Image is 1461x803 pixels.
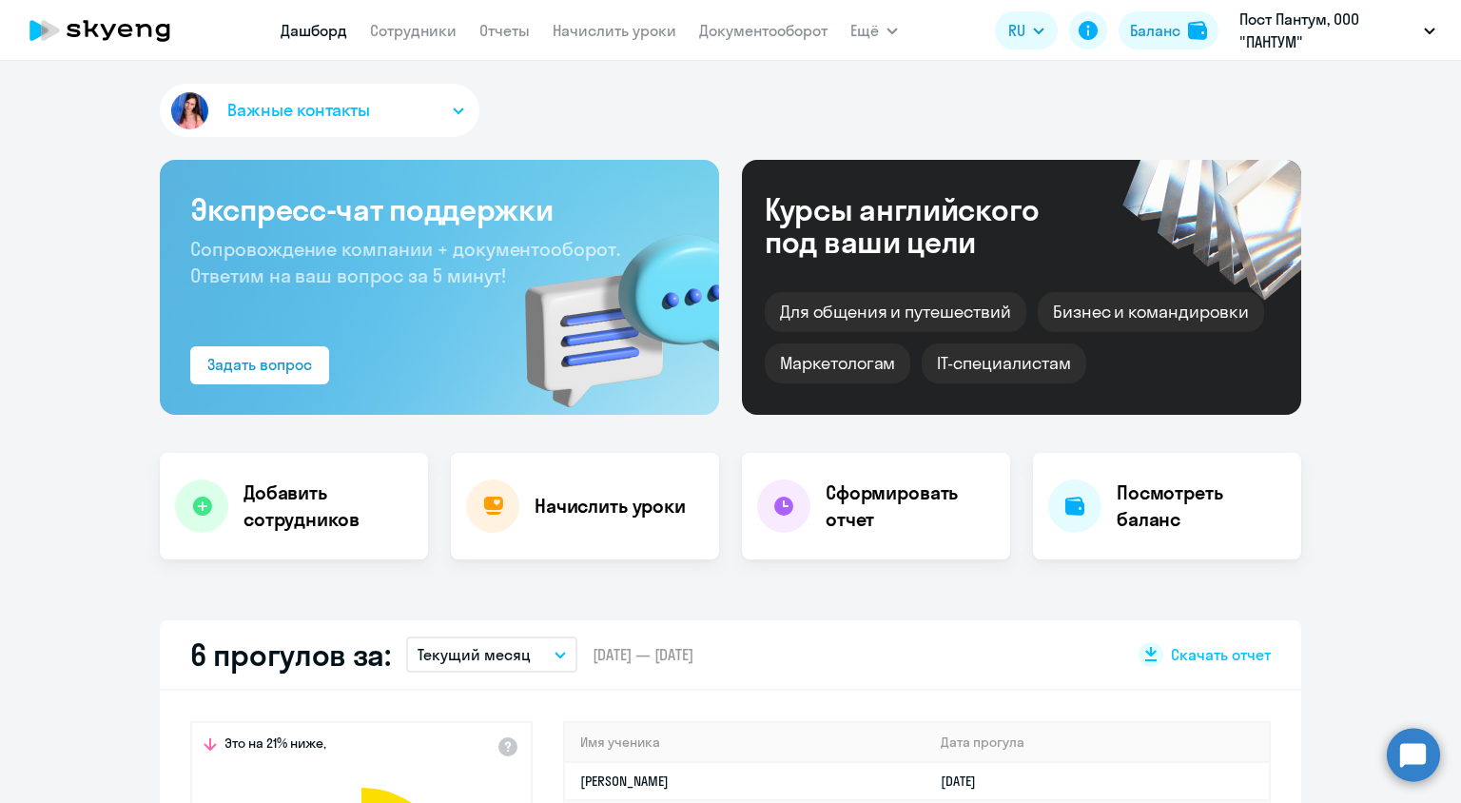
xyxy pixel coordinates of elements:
[850,11,898,49] button: Ещё
[1130,19,1180,42] div: Баланс
[925,723,1269,762] th: Дата прогула
[922,343,1085,383] div: IT-специалистам
[1230,8,1445,53] button: Пост Пантум, ООО "ПАНТУМ"
[593,644,693,665] span: [DATE] — [DATE]
[418,643,531,666] p: Текущий месяц
[207,353,312,376] div: Задать вопрос
[224,734,326,757] span: Это на 21% ниже,
[765,193,1090,258] div: Курсы английского под ваши цели
[281,21,347,40] a: Дашборд
[1008,19,1025,42] span: RU
[699,21,828,40] a: Документооборот
[190,190,689,228] h3: Экспресс-чат поддержки
[497,201,719,415] img: bg-img
[190,636,391,674] h2: 6 прогулов за:
[765,292,1026,332] div: Для общения и путешествий
[850,19,879,42] span: Ещё
[1171,644,1271,665] span: Скачать отчет
[227,98,370,123] span: Важные контакты
[1188,21,1207,40] img: balance
[406,637,577,673] button: Текущий месяц
[765,343,910,383] div: Маркетологам
[553,21,676,40] a: Начислить уроки
[160,84,479,137] button: Важные контакты
[370,21,457,40] a: Сотрудники
[479,21,530,40] a: Отчеты
[580,773,669,790] a: [PERSON_NAME]
[167,88,212,133] img: avatar
[1239,8,1416,53] p: Пост Пантум, ООО "ПАНТУМ"
[190,346,329,384] button: Задать вопрос
[1119,11,1218,49] button: Балансbalance
[565,723,925,762] th: Имя ученика
[1117,480,1286,533] h4: Посмотреть баланс
[1038,292,1264,332] div: Бизнес и командировки
[995,11,1058,49] button: RU
[243,480,413,533] h4: Добавить сотрудников
[535,493,686,519] h4: Начислить уроки
[941,773,991,790] a: [DATE]
[190,237,620,287] span: Сопровождение компании + документооборот. Ответим на ваш вопрос за 5 минут!
[826,480,995,533] h4: Сформировать отчет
